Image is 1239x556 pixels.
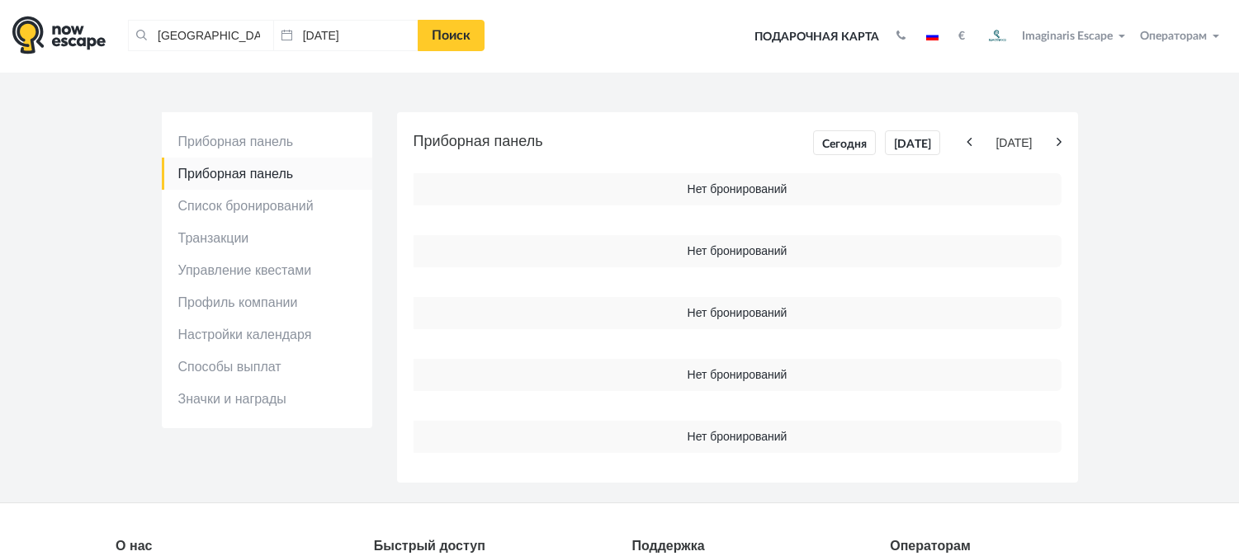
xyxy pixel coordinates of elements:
a: Приборная панель [162,125,372,158]
a: Транзакции [162,222,372,254]
td: Нет бронирований [414,421,1062,453]
td: Нет бронирований [414,359,1062,391]
h5: Приборная панель [414,129,1062,157]
td: Нет бронирований [414,297,1062,329]
button: € [950,28,973,45]
a: Профиль компании [162,286,372,318]
img: ru.jpg [926,32,939,40]
span: Imaginaris Escape [1022,27,1113,42]
a: Поиск [418,20,485,51]
input: Город или название квеста [128,20,273,51]
img: logo [12,16,106,54]
a: Сегодня [813,130,876,155]
span: [DATE] [976,135,1052,151]
td: Нет бронирований [414,173,1062,205]
strong: € [958,31,965,42]
div: Поддержка [631,536,865,556]
a: [DATE] [885,130,940,155]
div: Быстрый доступ [374,536,608,556]
button: Операторам [1136,28,1227,45]
a: Подарочная карта [749,19,885,55]
div: О нас [116,536,349,556]
a: Значки и награды [162,383,372,415]
div: Операторам [890,536,1123,556]
td: Нет бронирований [414,235,1062,267]
button: Imaginaris Escape [977,20,1133,53]
span: Операторам [1140,31,1207,42]
a: Приборная панель [162,158,372,190]
input: Дата [273,20,419,51]
a: Способы выплат [162,351,372,383]
a: Настройки календаря [162,318,372,351]
a: Управление квестами [162,254,372,286]
a: Список бронирований [162,190,372,222]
